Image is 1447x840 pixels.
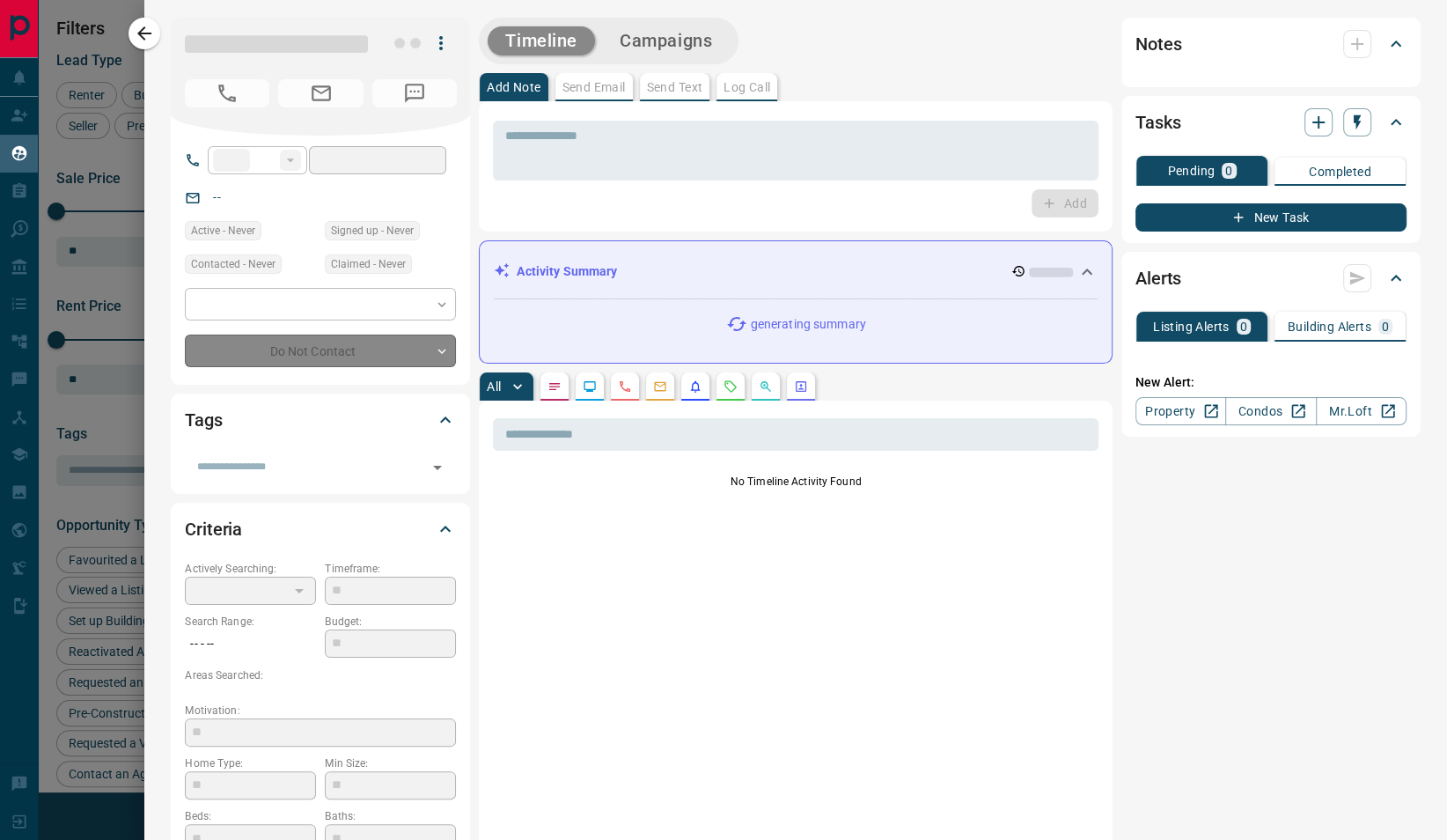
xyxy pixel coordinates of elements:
svg: Requests [723,379,738,394]
svg: Calls [618,379,632,394]
div: Activity Summary [494,255,1098,288]
p: All [487,380,501,393]
p: -- - -- [185,630,316,659]
button: Timeline [488,26,595,55]
a: Property [1135,397,1226,425]
p: Areas Searched: [185,667,456,683]
p: 0 [1240,321,1247,333]
a: Condos [1225,397,1316,425]
p: Activity Summary [517,262,617,281]
div: Notes [1135,23,1407,65]
span: Contacted - Never [191,255,275,273]
button: Campaigns [602,26,730,55]
p: Motivation: [185,703,456,718]
p: No Timeline Activity Found [493,474,1098,490]
div: Alerts [1135,257,1407,299]
p: Completed [1309,166,1371,178]
p: Search Range: [185,614,316,630]
svg: Notes [547,379,562,394]
span: No Number [372,79,457,107]
span: Claimed - Never [331,255,406,273]
p: New Alert: [1135,373,1407,392]
svg: Agent Actions [794,379,808,394]
svg: Listing Alerts [688,379,702,394]
div: Criteria [185,508,456,550]
span: Signed up - Never [331,222,414,239]
a: Mr.Loft [1316,397,1407,425]
div: Tasks [1135,101,1407,144]
h2: Tags [185,406,222,434]
p: Pending [1167,165,1215,177]
p: Listing Alerts [1153,321,1230,333]
svg: Emails [653,379,667,394]
p: Building Alerts [1288,321,1371,333]
span: No Number [185,79,269,107]
svg: Lead Browsing Activity [583,379,597,394]
h2: Alerts [1135,264,1181,292]
p: generating summary [751,315,866,334]
p: Timeframe: [325,561,456,577]
span: No Email [278,79,363,107]
p: Min Size: [325,755,456,771]
svg: Opportunities [759,379,773,394]
p: Home Type: [185,755,316,771]
p: 0 [1225,165,1232,177]
p: Budget: [325,614,456,630]
h2: Tasks [1135,108,1180,136]
div: Do Not Contact [185,335,456,367]
h2: Criteria [185,515,242,543]
p: 0 [1382,321,1389,333]
p: Beds: [185,808,316,824]
div: Tags [185,399,456,441]
p: Add Note [487,81,540,93]
button: New Task [1135,203,1407,232]
button: Open [425,455,450,480]
span: Active - Never [191,222,255,239]
p: Baths: [325,808,456,824]
h2: Notes [1135,30,1181,58]
a: -- [213,190,220,204]
p: Actively Searching: [185,561,316,577]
